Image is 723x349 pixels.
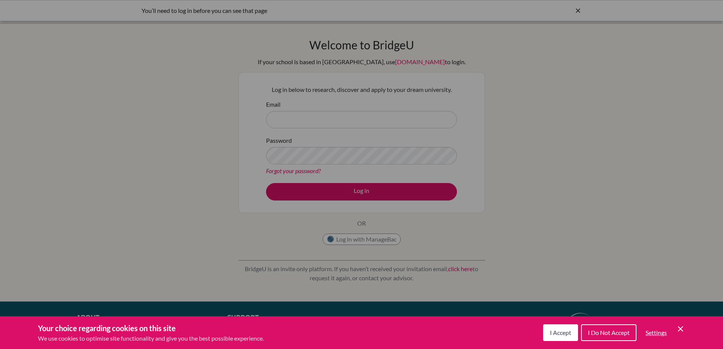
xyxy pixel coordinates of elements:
[38,322,264,334] h3: Your choice regarding cookies on this site
[543,324,578,341] button: I Accept
[588,329,630,336] span: I Do Not Accept
[38,334,264,343] p: We use cookies to optimise site functionality and give you the best possible experience.
[640,325,673,340] button: Settings
[581,324,636,341] button: I Do Not Accept
[646,329,667,336] span: Settings
[676,324,685,333] button: Save and close
[550,329,571,336] span: I Accept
